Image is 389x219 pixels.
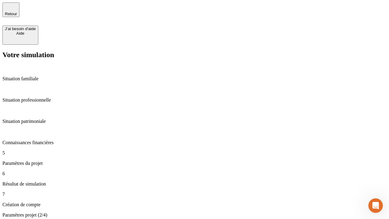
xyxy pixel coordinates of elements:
p: Création de compte [2,202,387,207]
p: Situation familiale [2,76,387,82]
p: Résultat de simulation [2,181,387,187]
p: Situation patrimoniale [2,119,387,124]
p: Paramètres projet (2/4) [2,212,387,218]
iframe: Intercom live chat [368,198,383,213]
p: 5 [2,150,387,156]
span: Retour [5,12,17,16]
button: J’ai besoin d'aideAide [2,26,38,45]
div: Aide [5,31,36,36]
button: Retour [2,2,19,17]
div: J’ai besoin d'aide [5,26,36,31]
p: Connaissances financières [2,140,387,145]
p: Situation professionnelle [2,97,387,103]
p: 6 [2,171,387,176]
p: 7 [2,192,387,197]
p: Paramètres du projet [2,161,387,166]
h2: Votre simulation [2,51,387,59]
